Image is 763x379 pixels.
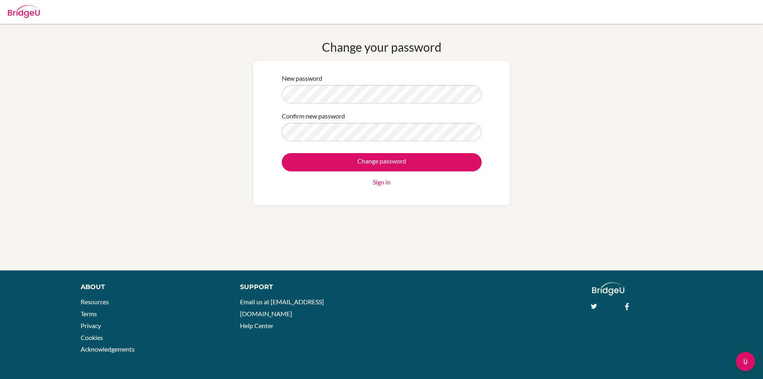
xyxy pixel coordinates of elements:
input: Change password [282,153,482,171]
label: Confirm new password [282,111,345,121]
a: Sign in [373,177,391,187]
a: Help Center [240,322,273,329]
a: Acknowledgements [81,345,135,353]
h1: Change your password [322,40,442,54]
img: Bridge-U [8,5,40,18]
a: Cookies [81,334,103,341]
div: Support [240,282,372,292]
img: logo_white@2x-f4f0deed5e89b7ecb1c2cc34c3e3d731f90f0f143d5ea2071677605dd97b5244.png [592,282,624,295]
a: Resources [81,298,109,305]
div: Open Intercom Messenger [736,352,755,371]
a: Email us at [EMAIL_ADDRESS][DOMAIN_NAME] [240,298,324,317]
a: Privacy [81,322,101,329]
a: Terms [81,310,97,317]
label: New password [282,74,322,83]
div: About [81,282,222,292]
